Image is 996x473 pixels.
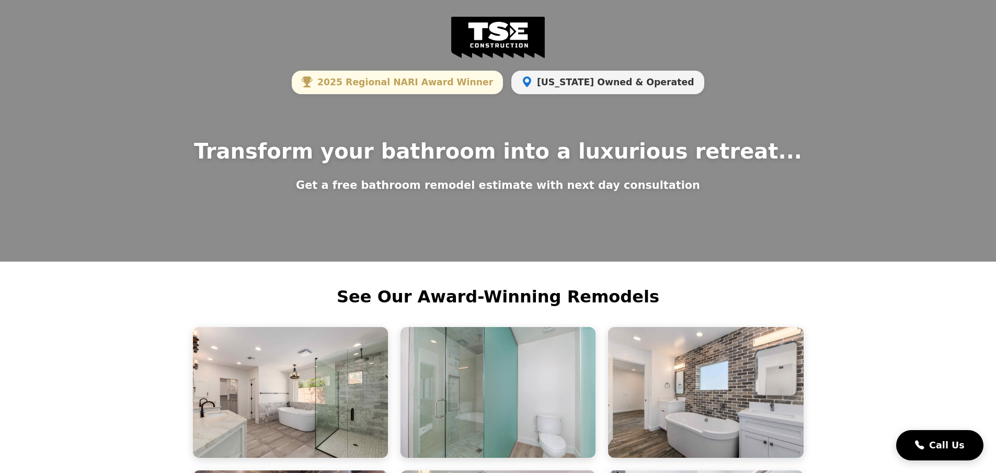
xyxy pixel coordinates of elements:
a: Call Us [896,430,983,460]
img: Company Logo [451,17,545,58]
div: Transform your bathroom into a luxurious retreat... [194,136,802,167]
div: Get a free bathroom remodel estimate with next day consultation [296,177,700,194]
img: Camelback Bathroom Remodel [608,327,803,458]
h2: See Our Award-Winning Remodels [185,287,812,307]
img: Medlock Bathroom Remodel [193,327,388,458]
a: 2025 Regional NARI Award Winner [292,71,503,94]
img: Minnezona Bathroom Remodel [400,327,596,458]
span: [US_STATE] Owned & Operated [511,71,704,94]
